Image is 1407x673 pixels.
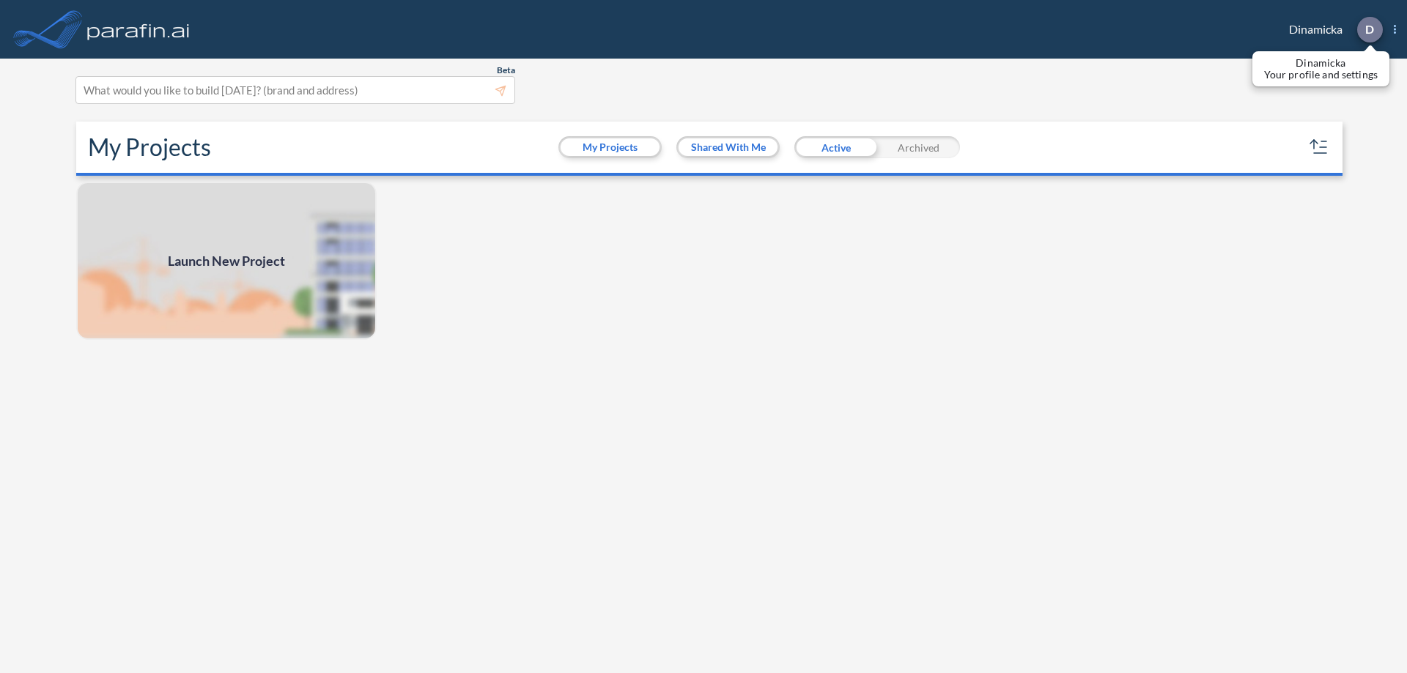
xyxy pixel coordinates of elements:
[679,138,778,156] button: Shared With Me
[1307,135,1331,159] button: sort
[1267,17,1396,42] div: Dinamicka
[76,182,377,340] a: Launch New Project
[84,15,193,44] img: logo
[1264,57,1378,69] p: Dinamicka
[1365,23,1374,36] p: D
[794,136,877,158] div: Active
[561,138,660,156] button: My Projects
[1264,69,1378,81] p: Your profile and settings
[497,64,515,76] span: Beta
[168,251,285,271] span: Launch New Project
[76,182,377,340] img: add
[877,136,960,158] div: Archived
[88,133,211,161] h2: My Projects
